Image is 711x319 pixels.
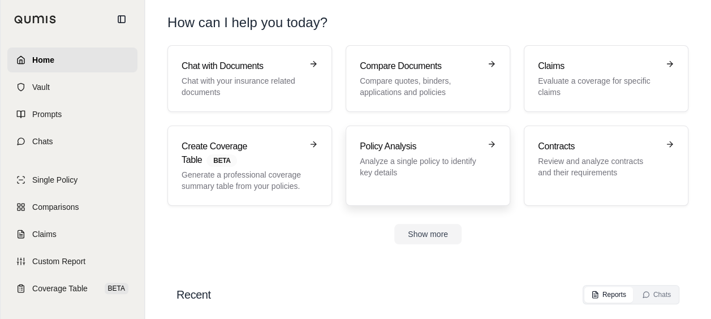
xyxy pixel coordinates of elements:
[105,283,128,294] span: BETA
[32,256,85,267] span: Custom Report
[167,14,688,32] h1: How can I help you today?
[32,81,50,93] span: Vault
[7,48,137,72] a: Home
[182,169,302,192] p: Generate a professional coverage summary table from your policies.
[584,287,633,303] button: Reports
[182,59,302,73] h3: Chat with Documents
[394,224,462,244] button: Show more
[182,75,302,98] p: Chat with your insurance related documents
[7,222,137,247] a: Claims
[7,129,137,154] a: Chats
[7,276,137,301] a: Coverage TableBETA
[206,154,237,167] span: BETA
[538,75,658,98] p: Evaluate a coverage for specific claims
[32,136,53,147] span: Chats
[524,126,688,206] a: ContractsReview and analyze contracts and their requirements
[7,75,137,100] a: Vault
[182,140,302,167] h3: Create Coverage Table
[7,167,137,192] a: Single Policy
[346,45,510,112] a: Compare DocumentsCompare quotes, binders, applications and policies
[360,140,480,153] h3: Policy Analysis
[32,54,54,66] span: Home
[32,174,77,186] span: Single Policy
[176,287,210,303] h2: Recent
[167,45,332,112] a: Chat with DocumentsChat with your insurance related documents
[32,109,62,120] span: Prompts
[7,102,137,127] a: Prompts
[360,59,480,73] h3: Compare Documents
[591,290,626,299] div: Reports
[642,290,671,299] div: Chats
[32,229,57,240] span: Claims
[113,10,131,28] button: Collapse sidebar
[32,201,79,213] span: Comparisons
[538,59,658,73] h3: Claims
[635,287,678,303] button: Chats
[524,45,688,112] a: ClaimsEvaluate a coverage for specific claims
[167,126,332,206] a: Create Coverage TableBETAGenerate a professional coverage summary table from your policies.
[360,75,480,98] p: Compare quotes, binders, applications and policies
[538,140,658,153] h3: Contracts
[538,156,658,178] p: Review and analyze contracts and their requirements
[14,15,57,24] img: Qumis Logo
[360,156,480,178] p: Analyze a single policy to identify key details
[7,249,137,274] a: Custom Report
[346,126,510,206] a: Policy AnalysisAnalyze a single policy to identify key details
[32,283,88,294] span: Coverage Table
[7,195,137,219] a: Comparisons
